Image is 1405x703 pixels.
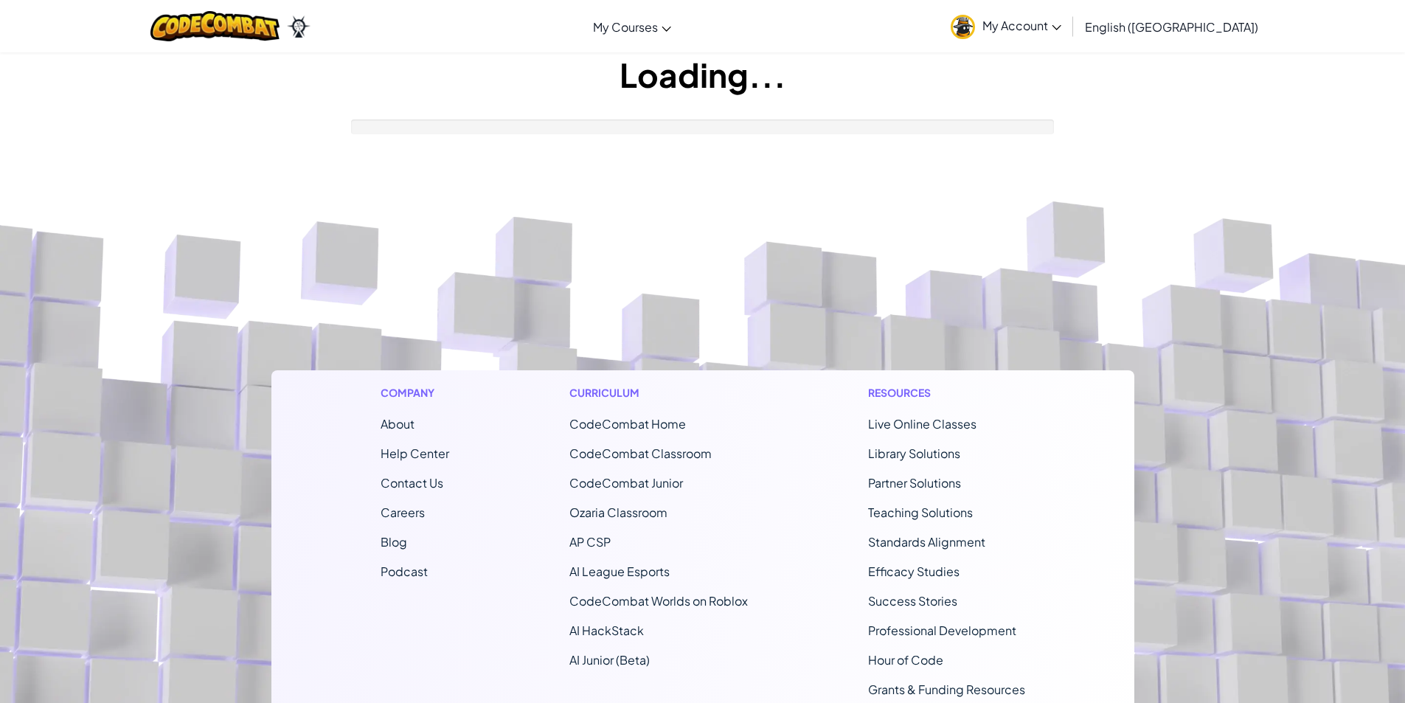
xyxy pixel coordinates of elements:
[943,3,1069,49] a: My Account
[381,385,449,401] h1: Company
[150,11,280,41] img: CodeCombat logo
[951,15,975,39] img: avatar
[868,652,943,668] a: Hour of Code
[287,15,311,38] img: Ozaria
[868,475,961,491] a: Partner Solutions
[868,623,1016,638] a: Professional Development
[569,446,712,461] a: CodeCombat Classroom
[868,534,985,550] a: Standards Alignment
[868,385,1025,401] h1: Resources
[982,18,1061,33] span: My Account
[868,446,960,461] a: Library Solutions
[868,505,973,520] a: Teaching Solutions
[868,682,1025,697] a: Grants & Funding Resources
[593,19,658,35] span: My Courses
[868,416,976,432] a: Live Online Classes
[569,505,667,520] a: Ozaria Classroom
[381,534,407,550] a: Blog
[569,416,686,432] span: CodeCombat Home
[569,385,748,401] h1: Curriculum
[569,564,670,579] a: AI League Esports
[569,475,683,491] a: CodeCombat Junior
[868,564,960,579] a: Efficacy Studies
[569,593,748,609] a: CodeCombat Worlds on Roblox
[381,564,428,579] a: Podcast
[1085,19,1258,35] span: English ([GEOGRAPHIC_DATA])
[381,446,449,461] a: Help Center
[868,593,957,609] a: Success Stories
[569,623,644,638] a: AI HackStack
[569,652,650,668] a: AI Junior (Beta)
[569,534,611,550] a: AP CSP
[381,475,443,491] span: Contact Us
[381,505,425,520] a: Careers
[586,7,679,46] a: My Courses
[381,416,414,432] a: About
[1078,7,1266,46] a: English ([GEOGRAPHIC_DATA])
